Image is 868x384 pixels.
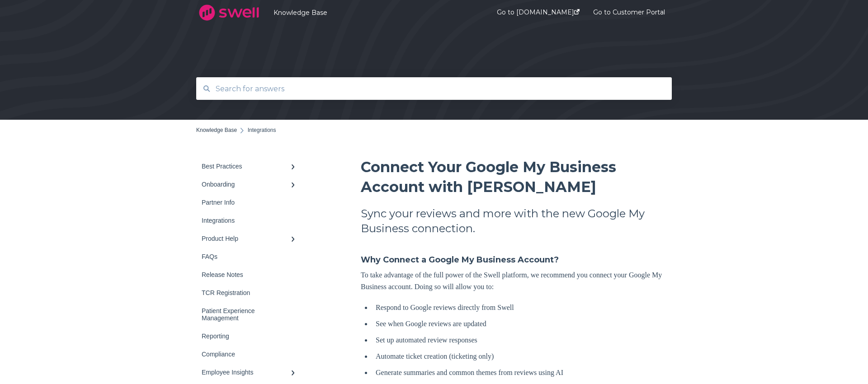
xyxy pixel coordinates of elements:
[372,318,672,330] li: See when Google reviews are updated
[196,284,305,302] a: TCR Registration
[372,302,672,314] li: Respond to Google reviews directly from Swell
[196,193,305,211] a: Partner Info
[196,327,305,345] a: Reporting
[210,79,658,98] input: Search for answers
[196,266,305,284] a: Release Notes
[372,351,672,362] li: Automate ticket creation (ticketing only)
[202,307,290,322] div: Patient Experience Management
[202,271,290,278] div: Release Notes
[196,175,305,193] a: Onboarding
[361,269,672,293] p: To take advantage of the full power of the Swell platform, we recommend you connect your Google M...
[196,345,305,363] a: Compliance
[372,334,672,346] li: Set up automated review responses
[202,235,290,242] div: Product Help
[202,163,290,170] div: Best Practices
[202,332,290,340] div: Reporting
[196,157,305,175] a: Best Practices
[202,181,290,188] div: Onboarding
[202,217,290,224] div: Integrations
[196,248,305,266] a: FAQs
[196,229,305,248] a: Product Help
[202,253,290,260] div: FAQs
[196,302,305,327] a: Patient Experience Management
[196,1,262,24] img: company logo
[196,363,305,381] a: Employee Insights
[202,351,290,358] div: Compliance
[202,199,290,206] div: Partner Info
[274,9,470,17] a: Knowledge Base
[196,211,305,229] a: Integrations
[361,206,672,236] h2: Sync your reviews and more with the new Google My Business connection.
[248,127,276,133] span: Integrations
[361,254,672,266] h4: Why Connect a Google My Business Account?
[196,127,237,133] a: Knowledge Base
[361,158,616,196] span: Connect Your Google My Business Account with [PERSON_NAME]
[202,289,290,296] div: TCR Registration
[202,369,290,376] div: Employee Insights
[372,367,672,379] li: Generate summaries and common themes from reviews using AI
